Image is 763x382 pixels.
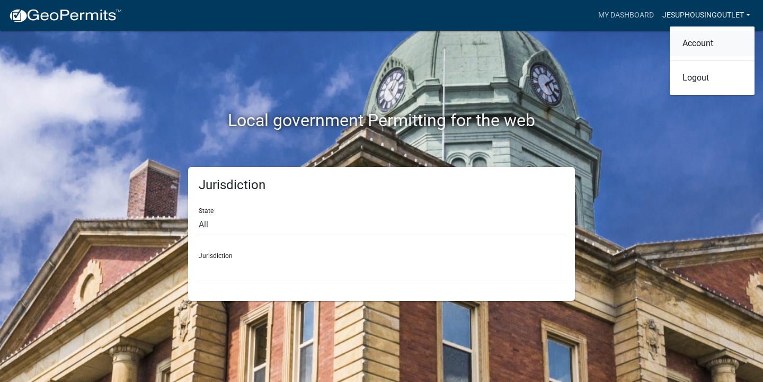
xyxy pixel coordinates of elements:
a: Account [670,31,755,56]
div: JesupHousingOutlet [670,26,755,95]
h5: Jurisdiction [199,177,564,193]
a: JesupHousingOutlet [658,5,755,25]
a: My Dashboard [594,5,658,25]
h2: Local government Permitting for the web [87,110,676,130]
a: Logout [670,65,755,91]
